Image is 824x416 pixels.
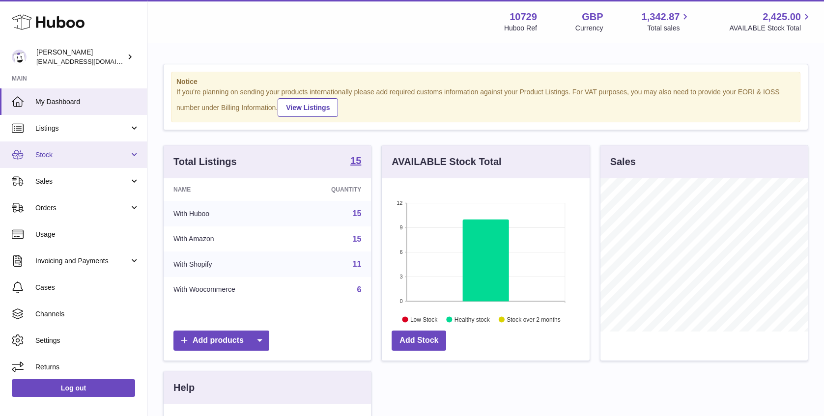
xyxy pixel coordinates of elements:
h3: Total Listings [173,155,237,168]
td: With Shopify [164,251,292,277]
span: Stock [35,150,129,160]
div: Currency [575,24,603,33]
span: 1,342.87 [642,10,680,24]
span: AVAILABLE Stock Total [729,24,812,33]
a: 1,342.87 Total sales [642,10,691,33]
span: Sales [35,177,129,186]
text: 9 [400,224,403,230]
span: Returns [35,362,140,372]
strong: 10729 [510,10,537,24]
a: 15 [353,235,362,243]
span: Total sales [647,24,691,33]
h3: Help [173,381,195,394]
text: 6 [400,249,403,255]
span: [EMAIL_ADDRESS][DOMAIN_NAME] [36,57,144,65]
strong: GBP [582,10,603,24]
span: Invoicing and Payments [35,256,129,266]
img: hello@mikkoa.com [12,50,27,64]
div: If you're planning on sending your products internationally please add required customs informati... [176,87,795,117]
span: 2,425.00 [763,10,801,24]
strong: Notice [176,77,795,86]
span: My Dashboard [35,97,140,107]
a: 15 [353,209,362,218]
span: Orders [35,203,129,213]
h3: Sales [610,155,636,168]
a: Log out [12,379,135,397]
text: Low Stock [410,316,438,323]
span: Cases [35,283,140,292]
text: Stock over 2 months [507,316,561,323]
text: Healthy stock [455,316,490,323]
span: Usage [35,230,140,239]
th: Name [164,178,292,201]
a: 2,425.00 AVAILABLE Stock Total [729,10,812,33]
th: Quantity [292,178,371,201]
a: 15 [350,156,361,167]
td: With Woocommerce [164,277,292,303]
strong: 15 [350,156,361,166]
td: With Amazon [164,226,292,252]
text: 12 [397,200,403,206]
a: 11 [353,260,362,268]
div: [PERSON_NAME] [36,48,125,66]
span: Listings [35,124,129,133]
a: Add products [173,331,269,351]
td: With Huboo [164,201,292,226]
div: Huboo Ref [504,24,537,33]
text: 3 [400,274,403,279]
span: Settings [35,336,140,345]
span: Channels [35,309,140,319]
a: View Listings [278,98,338,117]
a: Add Stock [392,331,446,351]
h3: AVAILABLE Stock Total [392,155,501,168]
text: 0 [400,298,403,304]
a: 6 [357,285,361,294]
